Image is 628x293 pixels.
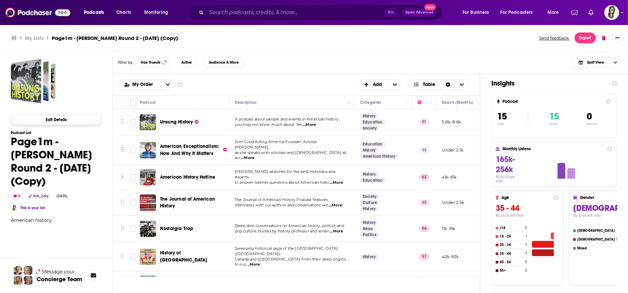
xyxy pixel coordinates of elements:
span: ...More [330,229,343,234]
img: American History Hotline [140,169,156,185]
img: American Exceptionalism: How And Why It Matters [140,142,156,158]
button: Show More Button [612,32,623,43]
span: Toggle select row [130,254,136,260]
a: American Exceptionalism: How And Why It Matters [160,143,227,157]
img: Podchaser - Follow, Share and Rate Podcasts [5,6,70,19]
span: My Order [132,82,155,87]
h3: Podcast List [11,131,102,135]
button: Move [120,252,125,262]
h2: Choose View [570,57,623,68]
h4: Podcast [502,99,603,104]
button: Move [120,117,125,127]
img: The Journal of American History [140,195,156,211]
p: Under 2.5k [442,200,465,205]
span: ...More [302,122,316,128]
a: History [360,172,378,177]
h4: [DEMOGRAPHIC_DATA] [577,238,615,242]
p: Active [549,122,559,126]
button: Audience & More [203,57,245,68]
span: A podcast about people and events in American history [235,117,339,121]
span: Logged in as poppyhat [604,5,619,20]
h3: Concierge Team [37,276,82,283]
p: 62 [419,174,429,181]
span: American History Hotline [160,174,215,180]
span: ...More [329,203,342,208]
h4: 7 [525,251,527,256]
h2: Choose List sort [118,79,175,90]
h1: Page1m - [PERSON_NAME] Round 2 - [DATE] (Copy) [11,135,102,188]
span: Add [373,82,382,87]
a: Society [360,126,379,131]
div: 0 [11,193,23,199]
img: User Profile [604,5,619,20]
h4: 45 - 54 [500,260,523,264]
a: Education [360,178,385,183]
a: History [360,206,378,211]
span: Toggle select row [130,226,136,232]
span: 15 [497,111,507,122]
h4: 0 [525,260,527,264]
a: History [360,148,378,153]
h4: 1 [526,234,527,239]
button: Column Actions [477,98,486,107]
a: Politics [360,232,379,238]
button: Move [120,172,125,182]
button: Column Actions [345,98,353,107]
a: News [360,226,376,231]
h4: 0 [525,226,527,230]
a: History of North America [140,249,156,265]
span: American history [11,217,52,223]
h3: 35 - 44 [496,203,559,213]
span: Audience & More [209,61,239,64]
h3: Filter by [118,60,132,65]
a: Page1m - Matt Davis Round 2 - Sept 30, 2025 (Copy) [11,59,55,104]
span: Toggle select row [130,200,136,206]
button: open menu [161,80,175,90]
img: Jon Profile [14,276,22,285]
p: 5.8k-8.6k [442,119,461,125]
img: Amazing Tales About History [140,276,156,292]
button: open menu [139,7,177,18]
img: Nostalgia Trap [140,221,156,237]
span: Open Advanced [405,11,433,14]
span: Active [181,61,192,64]
img: Barbara Profile [24,276,32,285]
h4: Age [501,195,551,200]
a: Show notifications dropdown [569,7,580,18]
button: + Add [358,79,402,90]
h4: Monthly Listens [502,146,604,151]
img: Sydney Profile [14,266,22,275]
div: link_only [26,193,51,199]
h2: Choose View [408,79,470,90]
p: 41k-61k [442,174,456,180]
span: The Journal of American History [160,196,215,209]
span: Monitoring [144,8,168,17]
span: The Journal of American History Podcast features [235,197,328,202]
button: open menu [118,82,161,87]
h4: <18 [500,226,523,230]
h3: My Lists [25,35,44,41]
button: Move [120,145,125,155]
p: 57 [419,253,429,260]
span: Sweeping historical saga of the [GEOGRAPHIC_DATA] ([GEOGRAPHIC_DATA]), [235,246,338,256]
p: 45 [419,199,429,206]
h4: 12 [616,237,620,242]
div: [DATE] [54,194,70,199]
button: Move [120,198,125,208]
a: Society [360,194,379,199]
button: Export [575,32,596,43]
span: Toggle select row [130,119,136,125]
span: 165k-256k [496,154,515,175]
span: [PERSON_NAME], PT [PERSON_NAME], American history, and [235,276,344,286]
span: Message your [42,268,75,275]
span: 0 [587,111,592,122]
button: Send feedback. [537,35,572,41]
a: Show notifications dropdown [586,7,596,18]
h4: By podcast total [496,175,523,183]
span: Has Guests [141,61,160,64]
a: Poppy Hatrick [11,205,18,211]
